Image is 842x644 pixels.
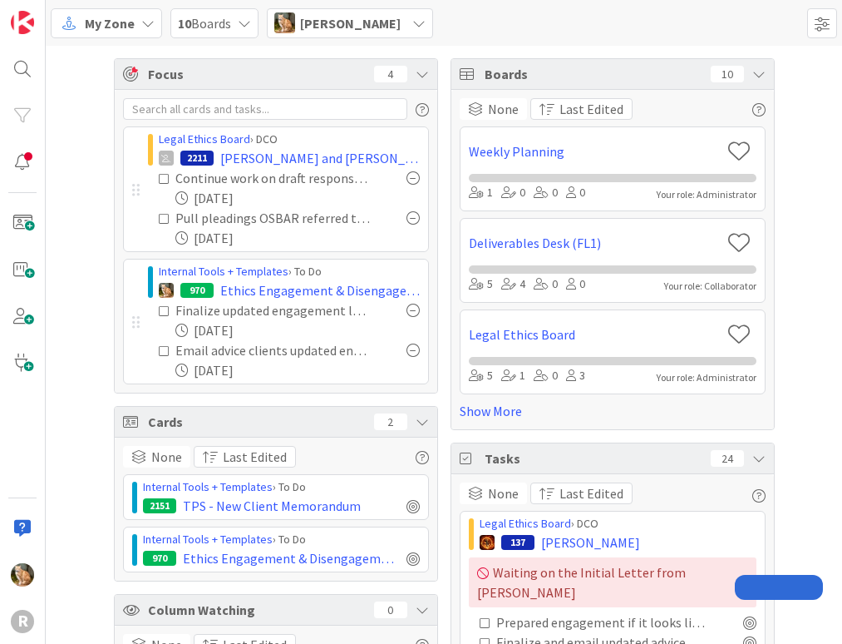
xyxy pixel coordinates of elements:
img: SB [274,12,295,33]
div: 970 [143,551,176,566]
div: 5 [469,367,493,385]
img: TR [480,535,495,550]
div: 2151 [143,498,176,513]
div: Waiting on the Initial Letter from [PERSON_NAME] [469,557,756,607]
div: 0 [501,184,525,202]
div: 5 [469,275,493,294]
input: Search all cards and tasks... [123,98,407,120]
span: None [488,483,519,503]
div: Continue work on draft response due to OSBAR 8/28 [175,168,370,188]
div: 2211 [180,151,214,166]
div: Your role: Administrator [657,370,756,385]
div: 3 [566,367,585,385]
div: 1 [501,367,525,385]
span: Boards [485,64,702,84]
div: 4 [501,275,525,294]
a: Internal Tools + Templates [143,532,273,547]
span: Tasks [485,448,702,468]
span: [PERSON_NAME] [300,13,401,33]
img: SB [159,283,174,298]
span: TPS - New Client Memorandum [183,496,361,516]
div: 0 [534,367,558,385]
div: › To Do [159,263,420,280]
span: Cards [148,412,366,432]
span: [PERSON_NAME] [541,533,640,552]
a: Legal Ethics Board [469,324,721,344]
img: Visit kanbanzone.com [11,11,34,34]
div: Pull pleadings OSBAR referred to off of PACER add to OSBAR Questions in Complaint folder. [175,208,370,228]
span: Last Edited [559,99,623,119]
div: 2 [374,414,407,430]
span: [PERSON_NAME] and [PERSON_NAME] [220,148,420,168]
div: 0 [534,184,558,202]
span: Column Watching [148,600,366,620]
a: Weekly Planning [469,141,721,161]
div: 10 [711,66,744,82]
div: 1 [469,184,493,202]
a: Deliverables Desk (FL1) [469,233,721,253]
div: 4 [374,66,407,82]
div: 0 [566,275,585,294]
span: Ethics Engagement & Disengagement Letters Update [183,548,400,568]
div: 0 [374,602,407,618]
div: Prepared engagement if it looks like we will be representing him in this matter. [496,612,707,632]
span: Last Edited [559,483,623,503]
div: 0 [534,275,558,294]
img: SB [11,563,34,587]
div: R [11,610,34,633]
a: Show More [460,401,766,421]
b: 10 [178,15,191,32]
span: Focus [148,64,361,84]
button: Last Edited [194,446,296,468]
div: 0 [566,184,585,202]
div: › DCO [480,515,756,533]
span: Ethics Engagement & Disengagement Letters Update [220,280,420,300]
div: [DATE] [175,188,420,208]
div: [DATE] [175,320,420,340]
div: [DATE] [175,360,420,380]
span: Boards [178,13,231,33]
div: 137 [501,535,534,550]
span: None [488,99,519,119]
div: Your role: Collaborator [664,279,756,294]
span: Last Edited [223,447,287,467]
a: Legal Ethics Board [159,131,250,146]
div: Finalize updated engagement letter for advice clients [175,300,370,320]
div: Your role: Administrator [657,187,756,202]
div: › To Do [143,478,420,496]
div: › DCO [159,131,420,148]
a: Internal Tools + Templates [143,479,273,494]
a: Legal Ethics Board [480,516,571,531]
a: Internal Tools + Templates [159,264,288,279]
div: [DATE] [175,228,420,248]
button: Last Edited [530,98,633,120]
span: My Zone [85,13,135,33]
div: 970 [180,283,214,298]
div: 24 [711,450,744,467]
div: › To Do [143,531,420,548]
span: None [151,447,182,467]
button: Last Edited [530,483,633,504]
div: Email advice clients updated engagement letter [175,340,370,360]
